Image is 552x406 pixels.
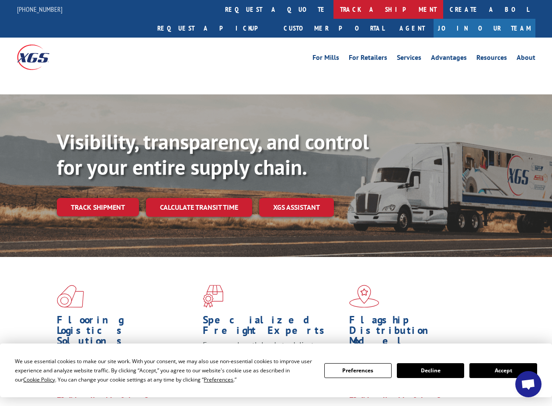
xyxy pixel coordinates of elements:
a: Track shipment [57,198,139,216]
a: Customer Portal [277,19,391,38]
a: Learn More > [57,390,166,400]
img: xgs-icon-total-supply-chain-intelligence-red [57,285,84,308]
h1: Flooring Logistics Solutions [57,315,196,350]
div: Open chat [515,371,542,397]
a: Learn More > [349,390,458,400]
span: Preferences [204,376,233,383]
a: For Mills [312,54,339,64]
img: xgs-icon-focused-on-flooring-red [203,285,223,308]
button: Decline [397,363,464,378]
a: Advantages [431,54,467,64]
a: Calculate transit time [146,198,252,217]
b: Visibility, transparency, and control for your entire supply chain. [57,128,369,180]
h1: Flagship Distribution Model [349,315,489,350]
p: From overlength loads to delicate cargo, our experienced staff knows the best way to move your fr... [203,340,342,379]
a: Request a pickup [151,19,277,38]
a: Agent [391,19,434,38]
span: Cookie Policy [23,376,55,383]
h1: Specialized Freight Experts [203,315,342,340]
div: We use essential cookies to make our site work. With your consent, we may also use non-essential ... [15,357,313,384]
button: Accept [469,363,537,378]
a: Join Our Team [434,19,535,38]
a: For Retailers [349,54,387,64]
a: Resources [476,54,507,64]
a: Services [397,54,421,64]
button: Preferences [324,363,392,378]
a: About [517,54,535,64]
img: xgs-icon-flagship-distribution-model-red [349,285,379,308]
a: XGS ASSISTANT [259,198,334,217]
a: [PHONE_NUMBER] [17,5,62,14]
